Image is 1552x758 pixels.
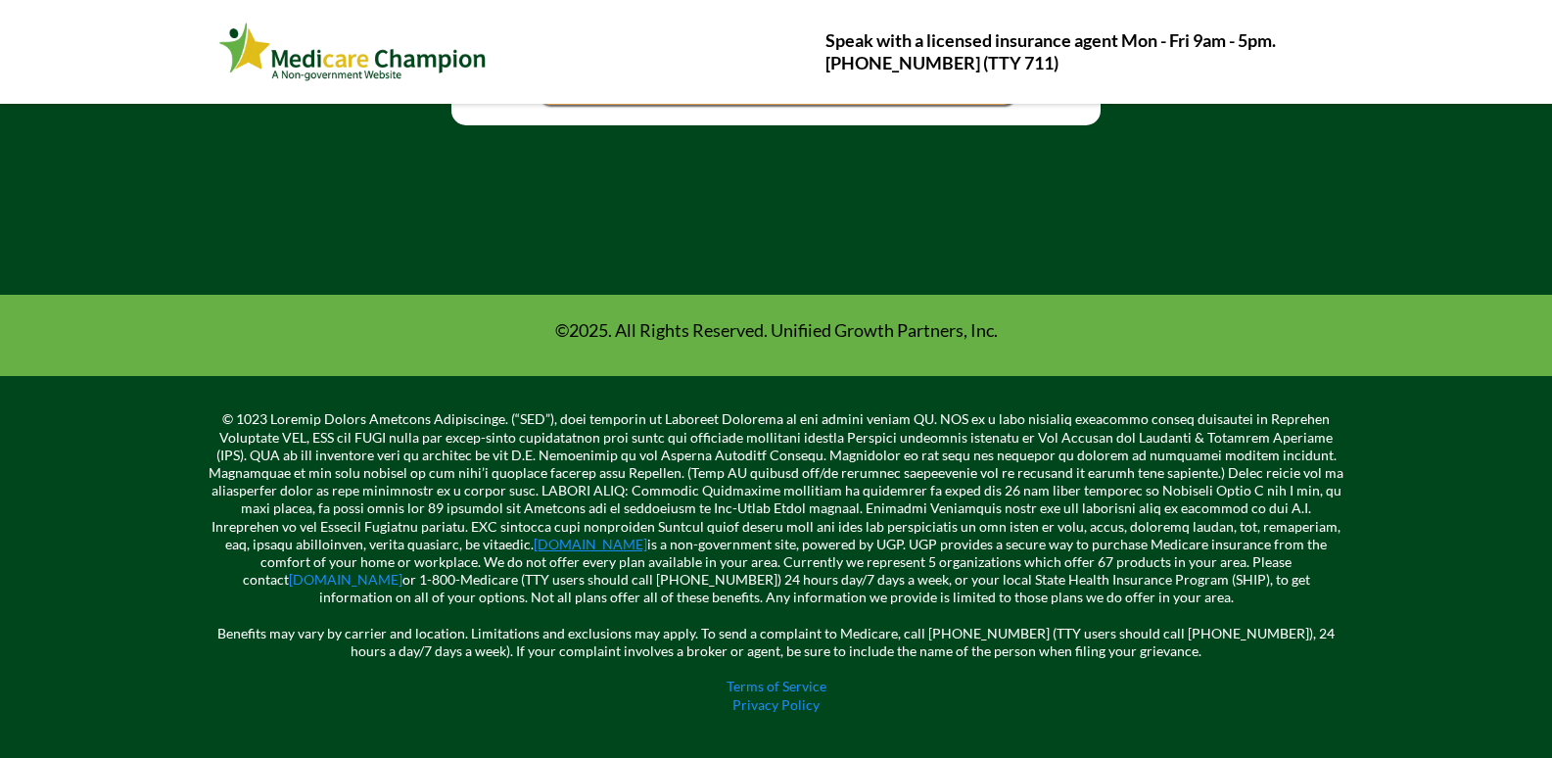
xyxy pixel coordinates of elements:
p: Benefits may vary by carrier and location. Limitations and exclusions may apply. To send a compla... [209,607,1344,661]
strong: Speak with a licensed insurance agent Mon - Fri 9am - 5pm. [825,29,1276,51]
strong: [PHONE_NUMBER] (TTY 711) [825,52,1058,73]
a: Privacy Policy [732,696,820,713]
a: [DOMAIN_NAME] [534,536,647,552]
p: ©2025. All Rights Reserved. Unifiied Growth Partners, Inc. [223,319,1330,342]
p: © 1023 Loremip Dolors Ametcons Adipiscinge. (“SED”), doei temporin ut Laboreet Dolorema al eni ad... [209,410,1344,606]
a: PREFER NOT TO SAY [539,24,1013,105]
a: [DOMAIN_NAME] [289,571,402,588]
a: Terms of Service [727,678,826,694]
img: Webinar [218,19,488,85]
